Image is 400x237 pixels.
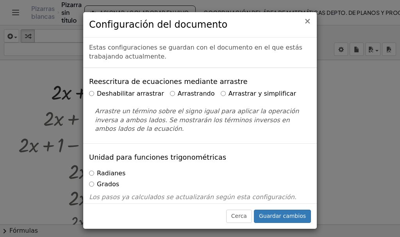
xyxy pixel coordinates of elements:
font: Grados [97,180,119,188]
font: × [304,16,311,26]
font: Guardar cambios [259,213,306,219]
font: Cerca [231,213,247,219]
input: Deshabilitar arrastrar [89,91,94,96]
font: Unidad para funciones trigonométricas [89,153,226,161]
button: Guardar cambios [254,210,311,223]
font: Deshabilitar arrastrar [97,90,164,97]
input: Radianes [89,171,94,176]
input: Arrastrar y simplificar [221,91,226,96]
font: Configuración del documento [89,19,227,30]
font: Arrastrar y simplificar [229,90,296,97]
font: Radianes [97,169,125,177]
font: Arrastre un término sobre el signo igual para aplicar la operación inversa a ambos lados. Se most... [95,107,299,133]
font: Reescritura de ecuaciones mediante arrastre [89,77,248,86]
button: Cerca [304,17,311,25]
font: Estas configuraciones se guardan con el documento en el que estás trabajando actualmente. [89,44,302,60]
input: Grados [89,182,94,187]
font: Los pasos ya calculados se actualizarán según esta configuración. [89,193,296,201]
input: Arrastrando [170,91,175,96]
font: Arrastrando [178,90,215,97]
button: Cerca [226,210,252,223]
